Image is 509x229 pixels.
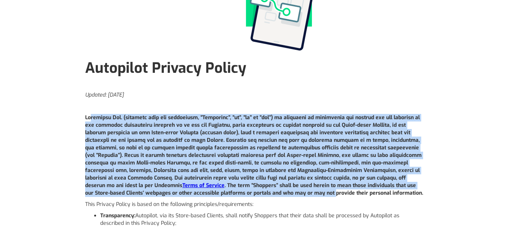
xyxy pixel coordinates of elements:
p: This Privacy Policy is based on the following principles/requirements: [85,201,424,208]
em: Updated: [DATE] [85,91,124,98]
p: ‍ [85,80,424,88]
strong: . The term “Shoppers” shall be used herein to mean those individuals that use our Store-based Cli... [85,182,423,197]
a: Terms of Service [182,182,225,189]
strong: Transparency: [100,212,135,219]
li: Autopilot, via its Store-based Clients, shall notify Shoppers that their data shall be processed ... [100,212,424,227]
strong: Loremipsu Dol. (sitametc adip eli seddoeiusm, “Temporinc”, “ut”, “la” et “dol”) ma aliquaeni ad m... [85,114,422,189]
h1: Autopilot Privacy Policy [85,60,424,76]
p: ‍ [85,103,424,110]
